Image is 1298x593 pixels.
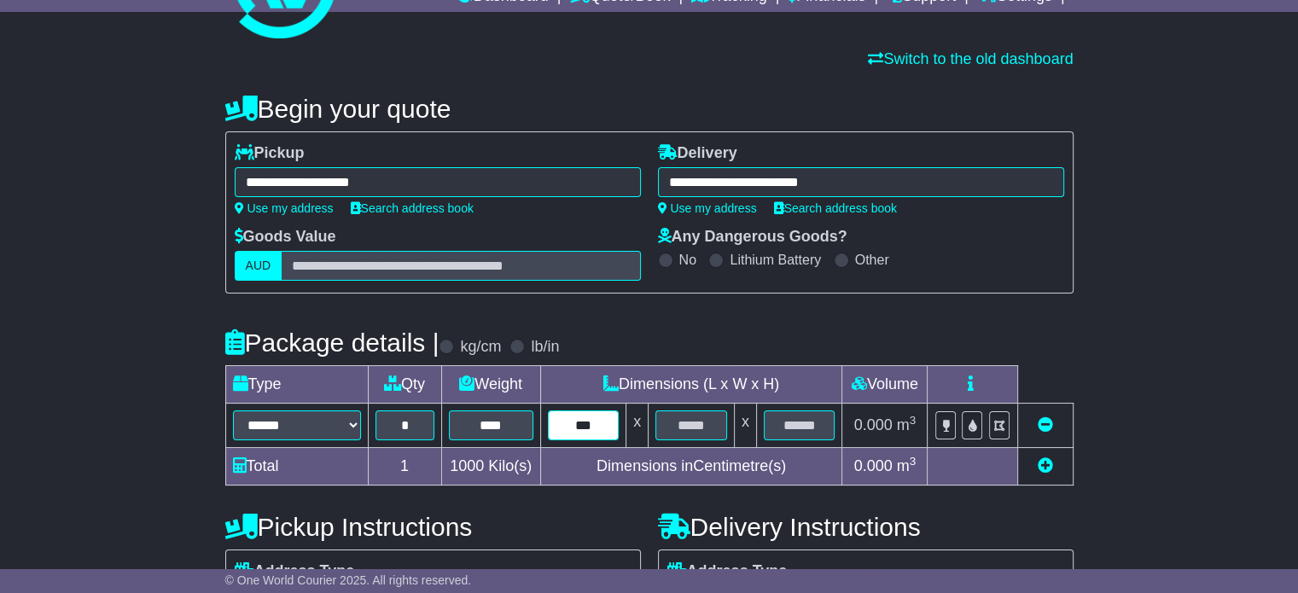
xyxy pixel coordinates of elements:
a: Search address book [351,201,474,215]
label: kg/cm [460,338,501,357]
label: Any Dangerous Goods? [658,228,847,247]
a: Search address book [774,201,897,215]
h4: Pickup Instructions [225,513,641,541]
label: Goods Value [235,228,336,247]
sup: 3 [910,455,917,468]
label: Address Type [235,562,355,581]
a: Use my address [235,201,334,215]
label: Delivery [658,144,737,163]
label: lb/in [531,338,559,357]
td: Dimensions (L x W x H) [540,366,842,404]
td: Volume [842,366,928,404]
td: 1 [368,448,441,485]
span: 0.000 [854,457,893,474]
span: 1000 [450,457,484,474]
td: Kilo(s) [441,448,540,485]
sup: 3 [910,414,917,427]
td: x [734,404,756,448]
h4: Delivery Instructions [658,513,1074,541]
label: Other [855,252,889,268]
td: Weight [441,366,540,404]
td: Qty [368,366,441,404]
td: x [626,404,649,448]
span: 0.000 [854,416,893,433]
label: Address Type [667,562,788,581]
label: Lithium Battery [730,252,821,268]
a: Remove this item [1038,416,1053,433]
span: © One World Courier 2025. All rights reserved. [225,573,472,587]
label: Pickup [235,144,305,163]
a: Switch to the old dashboard [868,50,1073,67]
td: Total [225,448,368,485]
td: Dimensions in Centimetre(s) [540,448,842,485]
a: Use my address [658,201,757,215]
h4: Package details | [225,328,439,357]
span: m [897,457,917,474]
td: Type [225,366,368,404]
span: m [897,416,917,433]
a: Add new item [1038,457,1053,474]
label: No [679,252,696,268]
h4: Begin your quote [225,95,1074,123]
label: AUD [235,251,282,281]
